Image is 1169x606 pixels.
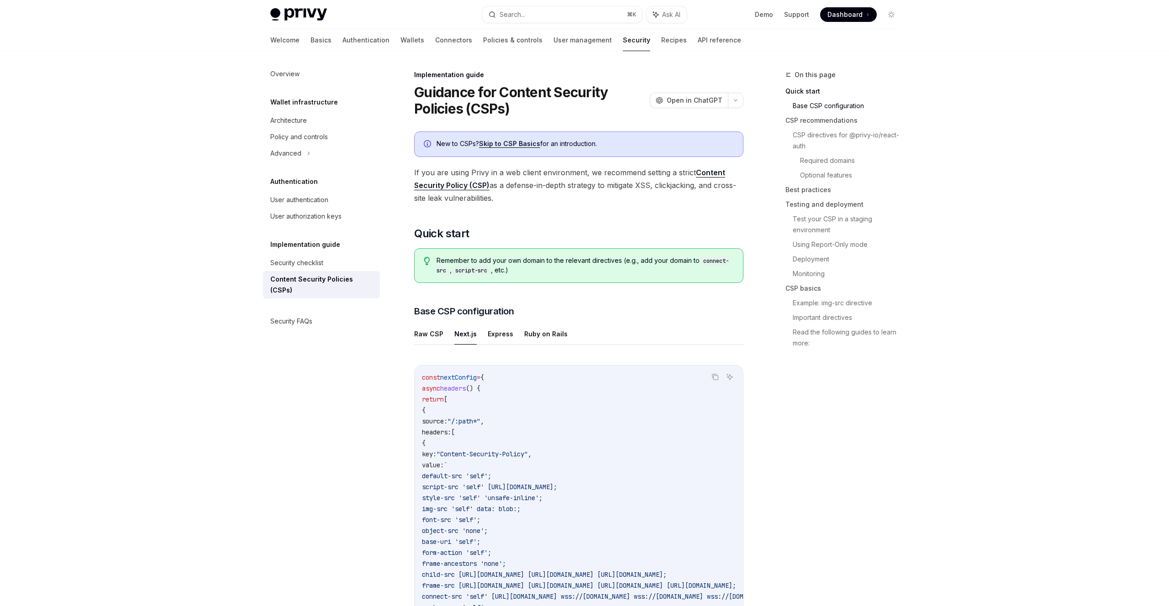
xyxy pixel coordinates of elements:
span: async [422,384,440,392]
button: Raw CSP [414,323,443,345]
a: Using Report-Only mode [793,237,906,252]
a: User authorization keys [263,208,380,225]
code: connect-src [437,256,729,275]
span: child-src [URL][DOMAIN_NAME] [URL][DOMAIN_NAME] [URL][DOMAIN_NAME]; [422,570,667,579]
span: { [422,406,426,414]
span: On this page [795,69,836,80]
span: font-src 'self'; [422,516,480,524]
span: connect-src 'self' [URL][DOMAIN_NAME] wss://[DOMAIN_NAME] wss://[DOMAIN_NAME] wss://[DOMAIN_NAME]... [422,592,937,601]
div: User authentication [270,194,328,205]
button: Copy the contents from the code block [709,371,721,383]
span: Open in ChatGPT [667,96,722,105]
span: headers: [422,428,451,436]
h5: Implementation guide [270,239,340,250]
button: Ask AI [647,6,687,23]
a: Policies & controls [483,29,542,51]
a: Base CSP configuration [793,99,906,113]
a: Wallets [400,29,424,51]
button: Toggle dark mode [884,7,899,22]
span: { [480,373,484,381]
div: New to CSPs? for an introduction. [437,139,734,149]
span: If you are using Privy in a web client environment, we recommend setting a strict as a defense-in... [414,166,743,204]
h5: Authentication [270,176,318,187]
a: Important directives [793,310,906,325]
div: Content Security Policies (CSPs) [270,274,374,296]
a: Read the following guides to learn more: [793,325,906,350]
a: Best practices [785,183,906,197]
span: Remember to add your own domain to the relevant directives (e.g., add your domain to , , etc.) [437,256,734,275]
a: Policy and controls [263,129,380,145]
h1: Guidance for Content Security Policies (CSPs) [414,84,646,117]
span: Dashboard [827,10,863,19]
a: Security checklist [263,255,380,271]
span: [ [444,395,448,403]
a: Quick start [785,84,906,99]
a: CSP directives for @privy-io/react-auth [793,128,906,153]
div: Advanced [270,148,301,159]
span: ` [444,461,448,469]
span: = [477,373,480,381]
a: Security FAQs [263,313,380,329]
span: key: [422,450,437,458]
code: script-src [452,266,491,275]
svg: Info [424,140,433,149]
span: () { [466,384,480,392]
span: ⌘ K [627,11,637,18]
span: base-uri 'self'; [422,538,480,546]
div: Architecture [270,115,307,126]
button: Ask AI [724,371,736,383]
a: Testing and deployment [785,197,906,212]
div: Policy and controls [270,131,328,142]
a: CSP recommendations [785,113,906,128]
span: return [422,395,444,403]
a: Connectors [435,29,472,51]
span: frame-ancestors 'none'; [422,559,506,568]
a: Demo [755,10,773,19]
button: Search...⌘K [482,6,642,23]
a: Content Security Policies (CSPs) [263,271,380,298]
span: default-src 'self'; [422,472,491,480]
button: Express [488,323,513,345]
a: Skip to CSP Basics [479,140,540,148]
a: Monitoring [793,266,906,281]
a: API reference [698,29,741,51]
button: Next.js [454,323,477,345]
span: style-src 'self' 'unsafe-inline'; [422,494,542,502]
a: Support [784,10,809,19]
span: source: [422,417,448,425]
a: Authentication [342,29,390,51]
span: { [422,439,426,447]
a: Overview [263,66,380,82]
a: Example: img-src directive [793,296,906,310]
a: User authentication [263,192,380,208]
button: Ruby on Rails [524,323,568,345]
div: Security checklist [270,257,323,268]
a: Architecture [263,112,380,129]
span: Quick start [414,226,469,241]
span: Ask AI [662,10,680,19]
div: Security FAQs [270,316,312,327]
span: "/:path*" [448,417,480,425]
svg: Tip [424,257,430,265]
a: Welcome [270,29,300,51]
span: [ [451,428,455,436]
a: Recipes [661,29,687,51]
span: script-src 'self' [URL][DOMAIN_NAME]; [422,483,557,491]
h5: Wallet infrastructure [270,97,338,108]
span: , [480,417,484,425]
span: const [422,373,440,381]
span: form-action 'self'; [422,549,491,557]
span: Base CSP configuration [414,305,514,318]
span: nextConfig [440,373,477,381]
a: Deployment [793,252,906,266]
a: User management [553,29,612,51]
span: img-src 'self' data: blob:; [422,505,521,513]
span: value: [422,461,444,469]
img: light logo [270,8,327,21]
a: Dashboard [820,7,877,22]
button: Open in ChatGPT [650,93,728,108]
span: frame-src [URL][DOMAIN_NAME] [URL][DOMAIN_NAME] [URL][DOMAIN_NAME] [URL][DOMAIN_NAME]; [422,581,736,590]
div: Implementation guide [414,70,743,79]
a: Required domains [800,153,906,168]
div: User authorization keys [270,211,342,222]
